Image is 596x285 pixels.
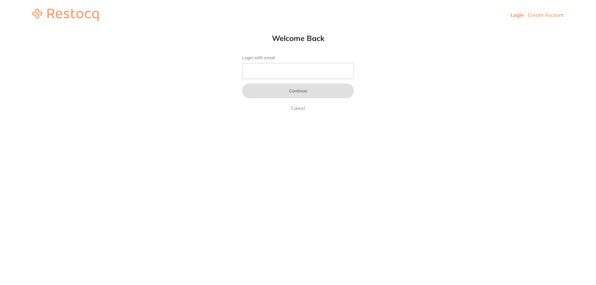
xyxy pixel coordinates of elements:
[528,12,564,18] a: Create Account
[290,105,306,112] a: Cancel
[230,33,366,43] h1: Welcome Back
[242,55,354,60] label: Login with email
[32,9,99,21] img: restocq_logo.svg
[242,83,354,98] button: Continue
[511,12,524,18] a: Login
